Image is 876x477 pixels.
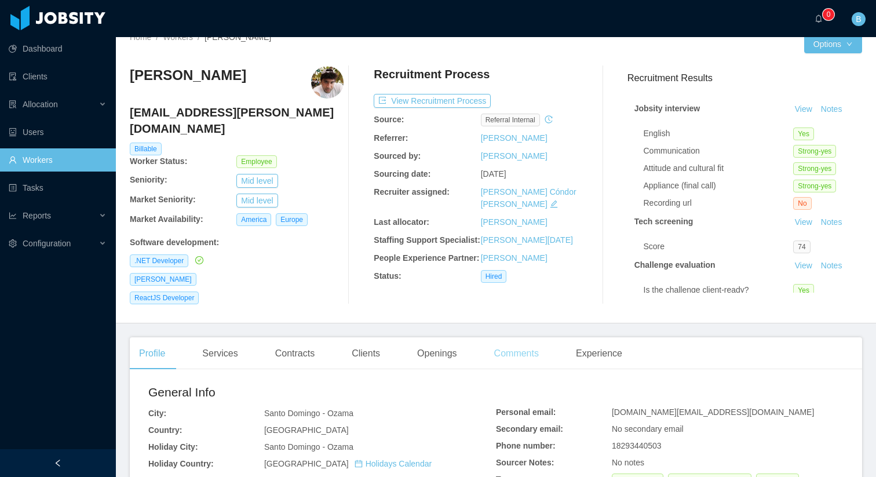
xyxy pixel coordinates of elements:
[793,162,836,175] span: Strong-yes
[193,337,247,370] div: Services
[481,235,573,245] a: [PERSON_NAME][DATE]
[355,459,432,468] a: icon: calendarHolidays Calendar
[148,425,182,435] b: Country:
[9,100,17,108] i: icon: solution
[816,103,847,116] button: Notes
[163,32,193,42] a: Workers
[236,213,271,226] span: America
[481,270,507,283] span: Hired
[374,235,480,245] b: Staffing Support Specialist:
[374,271,401,281] b: Status:
[793,128,814,140] span: Yes
[408,337,466,370] div: Openings
[634,260,716,270] strong: Challenge evaluation
[793,145,836,158] span: Strong-yes
[236,174,278,188] button: Mid level
[634,217,694,226] strong: Tech screening
[156,32,158,42] span: /
[23,239,71,248] span: Configuration
[481,187,576,209] a: [PERSON_NAME] Cóndor [PERSON_NAME]
[9,239,17,247] i: icon: setting
[481,253,547,263] a: [PERSON_NAME]
[130,32,151,42] a: Home
[644,162,794,174] div: Attitude and cultural fit
[481,217,547,227] a: [PERSON_NAME]
[644,128,794,140] div: English
[148,409,166,418] b: City:
[130,214,203,224] b: Market Availability:
[567,337,632,370] div: Experience
[311,66,344,99] img: 3e774367-bb44-46f8-aece-05daf6525e38_667361ac3ab92-400w.png
[9,176,107,199] a: icon: profileTasks
[374,217,429,227] b: Last allocator:
[148,442,198,451] b: Holiday City:
[856,12,861,26] span: B
[130,292,199,304] span: ReactJS Developer
[374,115,404,124] b: Source:
[644,241,794,253] div: Score
[130,273,196,286] span: [PERSON_NAME]
[644,180,794,192] div: Appliance (final call)
[545,115,553,123] i: icon: history
[130,337,174,370] div: Profile
[644,284,794,296] div: Is the challenge client-ready?
[264,409,353,418] span: Santo Domingo - Ozama
[130,238,219,247] b: Software development :
[496,441,556,450] b: Phone number:
[23,211,51,220] span: Reports
[804,35,862,53] button: Optionsicon: down
[374,169,430,179] b: Sourcing date:
[342,337,389,370] div: Clients
[264,442,353,451] span: Santo Domingo - Ozama
[793,197,811,210] span: No
[816,216,847,230] button: Notes
[815,14,823,23] i: icon: bell
[481,151,547,161] a: [PERSON_NAME]
[130,156,187,166] b: Worker Status:
[823,9,834,20] sup: 0
[791,261,816,270] a: View
[793,284,814,297] span: Yes
[496,407,556,417] b: Personal email:
[264,425,349,435] span: [GEOGRAPHIC_DATA]
[355,460,363,468] i: icon: calendar
[130,104,344,137] h4: [EMAIL_ADDRESS][PERSON_NAME][DOMAIN_NAME]
[374,96,491,105] a: icon: exportView Recruitment Process
[627,71,862,85] h3: Recruitment Results
[9,37,107,60] a: icon: pie-chartDashboard
[193,256,203,265] a: icon: check-circle
[485,337,548,370] div: Comments
[130,66,246,85] h3: [PERSON_NAME]
[148,383,496,402] h2: General Info
[791,104,816,114] a: View
[374,133,408,143] b: Referrer:
[793,241,810,253] span: 74
[550,200,558,208] i: icon: edit
[374,151,421,161] b: Sourced by:
[148,459,214,468] b: Holiday Country:
[374,187,450,196] b: Recruiter assigned:
[195,256,203,264] i: icon: check-circle
[9,212,17,220] i: icon: line-chart
[9,148,107,172] a: icon: userWorkers
[198,32,200,42] span: /
[130,254,188,267] span: .NET Developer
[130,195,196,204] b: Market Seniority:
[9,65,107,88] a: icon: auditClients
[793,180,836,192] span: Strong-yes
[266,337,324,370] div: Contracts
[481,133,547,143] a: [PERSON_NAME]
[9,121,107,144] a: icon: robotUsers
[374,253,479,263] b: People Experience Partner:
[23,100,58,109] span: Allocation
[612,441,662,450] span: 18293440503
[374,94,491,108] button: icon: exportView Recruitment Process
[612,424,684,434] span: No secondary email
[481,114,540,126] span: Referral internal
[481,169,506,179] span: [DATE]
[644,145,794,157] div: Communication
[130,175,167,184] b: Seniority:
[496,458,554,467] b: Sourcer Notes:
[612,407,814,417] span: [DOMAIN_NAME][EMAIL_ADDRESS][DOMAIN_NAME]
[612,458,644,467] span: No notes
